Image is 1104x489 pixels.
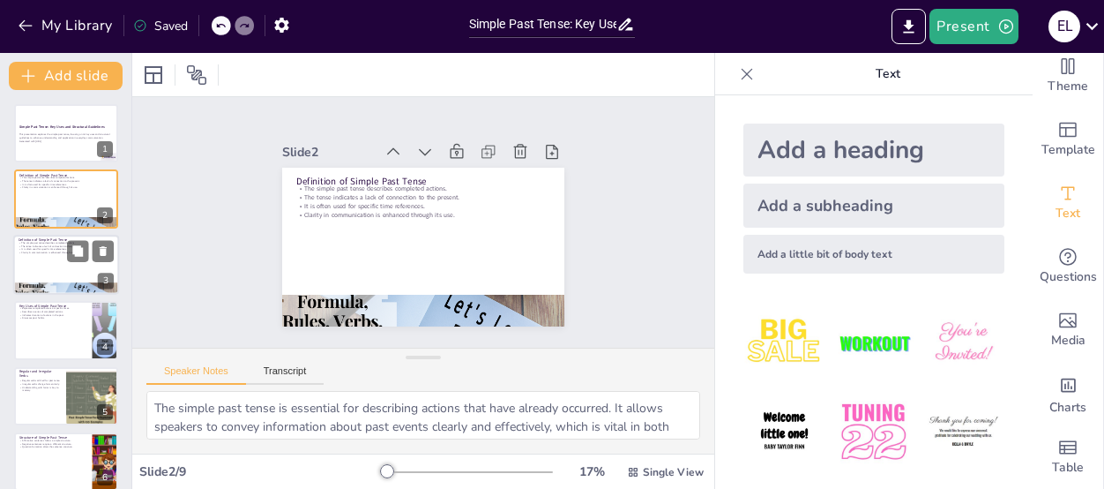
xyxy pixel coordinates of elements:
[19,442,87,446] p: Negative sentences require a different structure.
[186,64,207,86] span: Position
[9,62,123,90] button: Add slide
[19,139,113,143] p: Generated with [URL]
[832,391,914,473] img: 5.jpeg
[1033,298,1103,362] div: Add images, graphics, shapes or video
[1033,362,1103,425] div: Add charts and graphs
[1048,9,1080,44] button: E L
[19,317,87,320] p: Discusses past habits.
[19,251,114,254] p: Clarity in communication is enhanced through its use.
[19,237,114,243] p: Definition of Simple Past Tense
[19,183,113,186] p: It is often used for specific time references.
[743,391,825,473] img: 4.jpeg
[1048,77,1088,96] span: Theme
[360,69,439,143] div: Slide 2
[19,179,113,183] p: The tense indicates a lack of connection to the present.
[19,172,113,177] p: Definition of Simple Past Tense
[891,9,926,44] button: Export to PowerPoint
[14,169,118,228] div: 2
[97,207,113,223] div: 2
[13,11,120,40] button: My Library
[1051,331,1085,350] span: Media
[19,185,113,189] p: Clarity in communication is enhanced through its use.
[743,235,1004,274] div: Add a little bit of body text
[97,141,113,157] div: 1
[139,463,384,480] div: Slide 2 / 9
[19,304,87,309] p: Key Uses of Simple Past Tense
[19,248,114,252] p: It is often used for specific time references.
[14,301,118,359] div: 4
[571,463,613,480] div: 17 %
[1041,140,1095,160] span: Template
[1033,108,1103,171] div: Add ready made slides
[67,240,88,261] button: Duplicate Slide
[922,302,1004,384] img: 3.jpeg
[1033,171,1103,235] div: Add text boxes
[98,273,114,289] div: 3
[743,124,1004,177] div: Add a heading
[14,104,118,162] div: 1
[13,235,119,295] div: 3
[139,61,168,89] div: Layout
[19,176,113,179] p: The simple past tense describes completed actions.
[922,391,1004,473] img: 6.jpeg
[761,53,1015,95] p: Text
[19,125,105,130] strong: Simple Past Tense: Key Uses and Structural Guidelines
[19,307,87,311] p: Expresses completed actions at specific times.
[832,302,914,384] img: 2.jpeg
[19,382,61,386] p: Irregular verbs change form entirely.
[1033,425,1103,489] div: Add a table
[19,244,114,248] p: The tense indicates a lack of connection to the present.
[1040,267,1097,287] span: Questions
[929,9,1018,44] button: Present
[19,435,87,440] p: Structure of Simple Past Tense
[337,122,532,298] p: It is often used for specific time references.
[19,439,87,442] p: Affirmative sentences follow a simple structure.
[1049,398,1086,418] span: Charts
[19,313,87,317] p: Indicates duration of actions in the past.
[97,404,113,420] div: 5
[1056,204,1080,223] span: Text
[348,109,543,286] p: The simple past tense describes completed actions.
[469,11,617,37] input: Insert title
[133,18,188,34] div: Saved
[643,465,704,479] span: Single View
[331,129,526,305] p: Clarity in communication is enhanced through its use.
[97,470,113,485] div: 6
[1048,11,1080,42] div: E L
[1052,458,1084,478] span: Table
[19,133,113,139] p: This presentation explores the simple past tense, focusing on its key uses and structural guideli...
[146,365,246,385] button: Speaker Notes
[743,184,1004,228] div: Add a subheading
[19,241,114,244] p: The simple past tense describes completed actions.
[19,446,87,449] p: Question formation alters the sentence structure.
[19,369,61,379] p: Regular and Irregular Verbs
[743,302,825,384] img: 1.jpeg
[97,339,113,355] div: 4
[19,311,87,314] p: Describes a series of completed actions.
[146,391,700,440] textarea: The simple past tense is essential for describing actions that have already occurred. It allows s...
[1033,235,1103,298] div: Get real-time input from your audience
[93,240,114,261] button: Delete Slide
[19,379,61,382] p: Regular verbs add -ed for past tense.
[246,365,324,385] button: Transcript
[1033,44,1103,108] div: Change the overall theme
[352,102,549,282] p: Definition of Simple Past Tense
[342,116,537,292] p: The tense indicates a lack of connection to the present.
[14,367,118,425] div: 5
[19,385,61,391] p: Understanding verb forms is key to mastery.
